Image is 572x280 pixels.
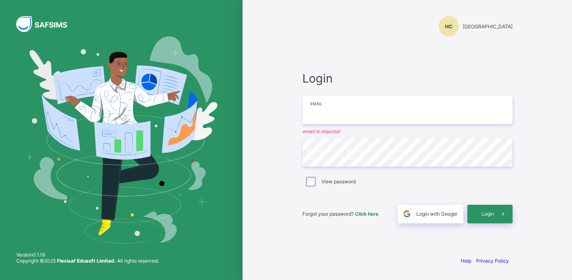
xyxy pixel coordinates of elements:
[302,128,513,134] em: email is required
[16,16,77,32] img: SAFSIMS Logo
[16,258,159,264] span: Copyright © 2025 All rights reserved.
[461,258,471,264] a: Help
[476,258,509,264] a: Privacy Policy
[302,211,378,217] span: Forgot your password?
[57,258,116,264] strong: Flexisaf Edusoft Limited.
[416,211,457,217] span: Login with Google
[445,23,452,30] span: HC
[402,209,412,218] img: google.396cfc9801f0270233282035f929180a.svg
[321,178,356,185] label: View password
[302,71,513,85] span: Login
[25,36,217,244] img: Hero Image
[16,252,159,258] span: Version 0.1.19
[463,23,513,30] span: [GEOGRAPHIC_DATA]
[481,211,494,217] span: Login
[355,211,378,217] a: Click here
